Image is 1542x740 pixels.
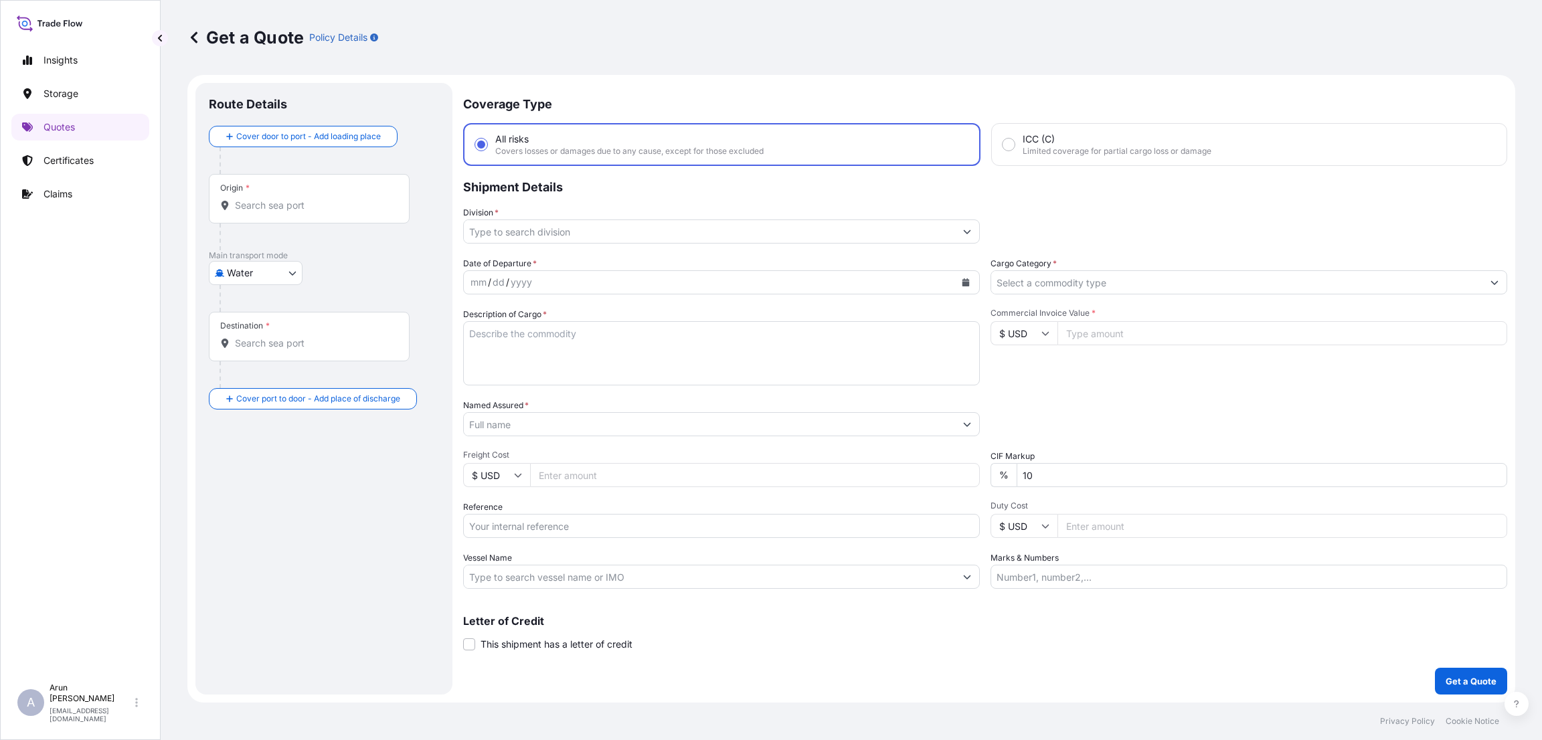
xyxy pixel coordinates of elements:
input: Your internal reference [463,514,980,538]
p: [EMAIL_ADDRESS][DOMAIN_NAME] [50,707,133,723]
label: Cargo Category [991,257,1057,270]
input: Type amount [1057,321,1507,345]
label: Description of Cargo [463,308,547,321]
input: Enter amount [1057,514,1507,538]
input: Full name [464,412,955,436]
p: Certificates [44,154,94,167]
label: Division [463,206,499,219]
input: Number1, number2,... [991,565,1507,589]
input: Origin [235,199,393,212]
span: Freight Cost [463,450,980,460]
span: Duty Cost [991,500,1507,511]
a: Privacy Policy [1380,716,1435,727]
span: Cover port to door - Add place of discharge [236,392,400,405]
span: A [27,696,35,709]
p: Insights [44,54,78,67]
button: Get a Quote [1435,668,1507,695]
label: Reference [463,500,503,514]
a: Storage [11,80,149,107]
div: % [991,463,1017,487]
div: month, [469,274,488,290]
input: All risksCovers losses or damages due to any cause, except for those excluded [475,138,487,151]
button: Show suggestions [955,412,979,436]
div: day, [491,274,506,290]
input: Type to search vessel name or IMO [464,565,955,589]
input: Type to search division [464,219,955,244]
a: Claims [11,181,149,207]
div: / [488,274,491,290]
a: Insights [11,47,149,74]
input: Enter amount [530,463,980,487]
p: Claims [44,187,72,201]
p: Coverage Type [463,83,1507,123]
label: Vessel Name [463,551,512,565]
input: Destination [235,337,393,350]
span: All risks [495,132,529,146]
a: Quotes [11,114,149,141]
button: Show suggestions [955,219,979,244]
p: Quotes [44,120,75,134]
p: Letter of Credit [463,616,1507,626]
p: Policy Details [309,31,367,44]
span: Limited coverage for partial cargo loss or damage [1023,146,1211,157]
span: Commercial Invoice Value [991,308,1507,318]
a: Cookie Notice [1446,716,1499,727]
div: year, [509,274,533,290]
label: CIF Markup [991,450,1035,463]
a: Certificates [11,147,149,174]
label: Named Assured [463,399,529,412]
button: Cover port to door - Add place of discharge [209,388,417,409]
span: Covers losses or damages due to any cause, except for those excluded [495,146,764,157]
p: Main transport mode [209,250,439,261]
button: Calendar [955,272,976,293]
p: Arun [PERSON_NAME] [50,682,133,704]
label: Marks & Numbers [991,551,1059,565]
span: Cover door to port - Add loading place [236,130,381,143]
button: Show suggestions [1482,270,1507,294]
p: Get a Quote [187,27,304,48]
span: This shipment has a letter of credit [481,638,632,651]
span: Water [227,266,253,280]
div: Origin [220,183,250,193]
button: Show suggestions [955,565,979,589]
p: Shipment Details [463,166,1507,206]
input: Enter percentage [1017,463,1507,487]
div: Destination [220,320,270,331]
input: ICC (C)Limited coverage for partial cargo loss or damage [1003,138,1015,151]
div: / [506,274,509,290]
p: Get a Quote [1446,674,1496,688]
p: Route Details [209,96,287,112]
button: Select transport [209,261,303,285]
input: Select a commodity type [991,270,1482,294]
span: Date of Departure [463,257,537,270]
p: Storage [44,87,78,100]
button: Cover door to port - Add loading place [209,126,398,147]
span: ICC (C) [1023,132,1055,146]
